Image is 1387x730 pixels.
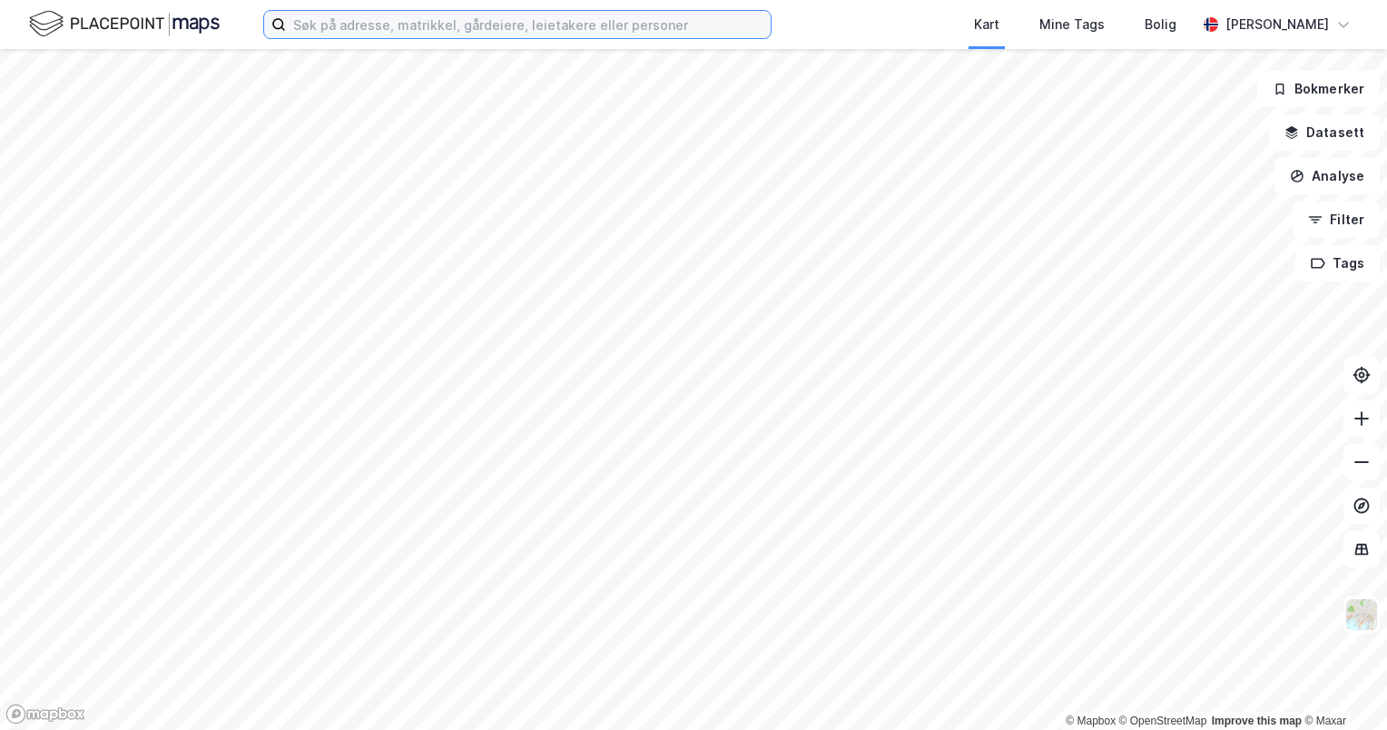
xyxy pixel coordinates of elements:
[1225,14,1329,35] div: [PERSON_NAME]
[1257,71,1380,107] button: Bokmerker
[286,11,771,38] input: Søk på adresse, matrikkel, gårdeiere, leietakere eller personer
[1293,202,1380,238] button: Filter
[1295,245,1380,281] button: Tags
[1145,14,1176,35] div: Bolig
[1039,14,1105,35] div: Mine Tags
[29,8,220,40] img: logo.f888ab2527a4732fd821a326f86c7f29.svg
[5,704,85,725] a: Mapbox homepage
[1119,715,1207,727] a: OpenStreetMap
[1296,643,1387,730] div: Kontrollprogram for chat
[974,14,999,35] div: Kart
[1296,643,1387,730] iframe: Chat Widget
[1344,597,1379,632] img: Z
[1212,715,1302,727] a: Improve this map
[1274,158,1380,194] button: Analyse
[1269,114,1380,151] button: Datasett
[1066,715,1116,727] a: Mapbox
